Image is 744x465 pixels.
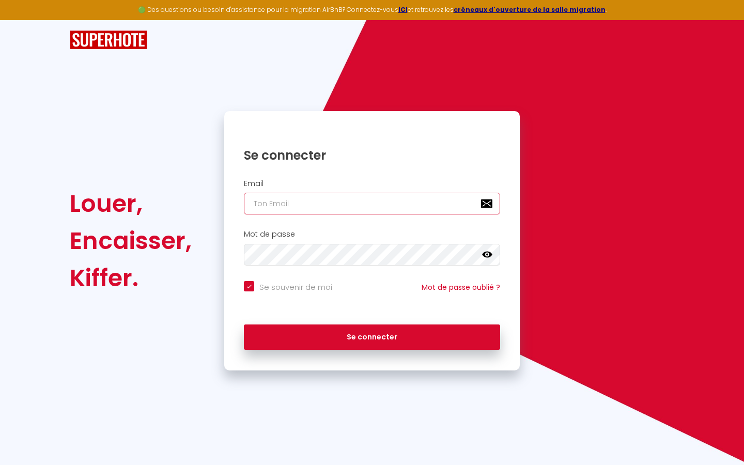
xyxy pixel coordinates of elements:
[244,324,500,350] button: Se connecter
[398,5,408,14] a: ICI
[454,5,606,14] a: créneaux d'ouverture de la salle migration
[70,222,192,259] div: Encaisser,
[70,259,192,297] div: Kiffer.
[70,30,147,50] img: SuperHote logo
[422,282,500,292] a: Mot de passe oublié ?
[244,179,500,188] h2: Email
[70,185,192,222] div: Louer,
[244,147,500,163] h1: Se connecter
[244,193,500,214] input: Ton Email
[244,230,500,239] h2: Mot de passe
[8,4,39,35] button: Ouvrir le widget de chat LiveChat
